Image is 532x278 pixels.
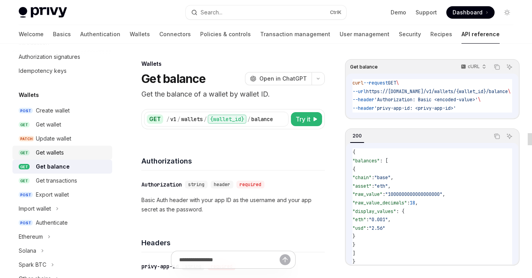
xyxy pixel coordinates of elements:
[36,106,70,115] div: Create wallet
[12,64,112,78] a: Idempotency keys
[352,208,396,215] span: "display_values"
[147,114,163,124] div: GET
[296,114,310,124] span: Try it
[385,191,442,197] span: "1000000000000000000"
[416,9,437,16] a: Support
[245,72,312,85] button: Open in ChatGPT
[19,122,30,128] span: GET
[501,6,513,19] button: Toggle dark mode
[366,225,369,231] span: :
[352,105,374,111] span: --header
[141,195,325,214] p: Basic Auth header with your app ID as the username and your app secret as the password.
[141,238,325,248] h4: Headers
[380,158,388,164] span: : [
[468,63,480,70] p: cURL
[19,90,39,100] h5: Wallets
[415,200,418,206] span: ,
[141,181,182,188] div: Authorization
[12,104,112,118] a: POSTCreate wallet
[12,174,112,188] a: GETGet transactions
[247,115,250,123] div: /
[374,105,456,111] span: 'privy-app-id: <privy-app-id>'
[478,97,481,103] span: \
[19,52,80,62] div: Authorization signatures
[391,9,406,16] a: Demo
[236,181,264,188] div: required
[12,160,112,174] a: GETGet balance
[141,156,325,166] h4: Authorizations
[374,174,391,181] span: "base"
[36,148,64,157] div: Get wallets
[352,149,355,155] span: {
[251,115,273,123] div: balance
[388,80,396,86] span: GET
[19,7,67,18] img: light logo
[462,25,500,44] a: API reference
[19,150,30,156] span: GET
[492,62,502,72] button: Copy the contents from the code block
[19,246,36,255] div: Solana
[141,60,325,68] div: Wallets
[396,208,404,215] span: : {
[19,178,30,184] span: GET
[352,200,407,206] span: "raw_value_decimals"
[201,8,222,17] div: Search...
[177,115,180,123] div: /
[166,115,169,123] div: /
[19,136,34,142] span: PATCH
[492,131,502,141] button: Copy the contents from the code block
[363,80,388,86] span: --request
[204,115,207,123] div: /
[12,202,112,216] button: Import wallet
[36,218,68,227] div: Authenticate
[350,64,378,70] span: Get balance
[181,115,203,123] div: wallets
[442,191,445,197] span: ,
[12,118,112,132] a: GETGet wallet
[208,114,247,124] div: {wallet_id}
[382,191,385,197] span: :
[352,88,366,95] span: --url
[19,192,33,198] span: POST
[352,174,372,181] span: "chain"
[391,174,393,181] span: ,
[12,216,112,230] a: POSTAuthenticate
[430,25,452,44] a: Recipes
[352,158,380,164] span: "balances"
[352,259,355,265] span: }
[340,25,389,44] a: User management
[179,251,280,268] input: Ask a question...
[36,162,70,171] div: Get balance
[374,97,478,103] span: 'Authorization: Basic <encoded-value>'
[366,216,369,223] span: :
[12,132,112,146] a: PATCHUpdate wallet
[259,75,307,83] span: Open in ChatGPT
[19,232,43,241] div: Ethereum
[12,146,112,160] a: GETGet wallets
[352,225,366,231] span: "usd"
[19,260,46,269] div: Spark BTC
[141,89,325,100] p: Get the balance of a wallet by wallet ID.
[456,60,490,74] button: cURL
[19,164,30,170] span: GET
[369,216,388,223] span: "0.001"
[260,25,330,44] a: Transaction management
[291,112,322,126] button: Try it
[330,9,342,16] span: Ctrl K
[280,254,291,265] button: Send message
[374,183,388,189] span: "eth"
[453,9,483,16] span: Dashboard
[188,181,204,188] span: string
[352,191,382,197] span: "raw_value"
[372,183,374,189] span: :
[141,72,206,86] h1: Get balance
[19,108,33,114] span: POST
[12,50,112,64] a: Authorization signatures
[186,5,347,19] button: Search...CtrlK
[399,25,421,44] a: Security
[366,88,508,95] span: https://[DOMAIN_NAME]/v1/wallets/{wallet_id}/balance
[504,131,514,141] button: Ask AI
[12,258,112,272] button: Spark BTC
[352,97,374,103] span: --header
[350,131,364,141] div: 200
